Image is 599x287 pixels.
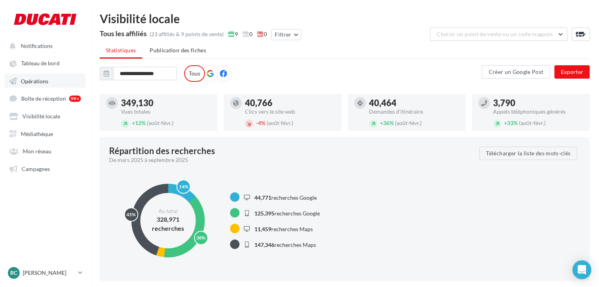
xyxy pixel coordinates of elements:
[267,120,293,126] span: (août-févr.)
[254,194,271,201] span: 44,771
[271,29,301,40] button: Filtrer
[150,30,224,38] div: (23 affiliés & 9 points de vente)
[256,120,265,126] span: 4%
[150,47,206,53] span: Publication des fiches
[519,120,546,126] span: (août-févr.)
[245,109,335,114] div: Clics vers le site web
[100,13,590,24] div: Visibilité locale
[254,210,320,216] span: recherches Google
[10,269,17,277] span: RC
[109,147,215,155] div: Répartition des recherches
[380,120,383,126] span: +
[254,210,274,216] span: 125,395
[69,96,81,102] div: 99+
[254,241,274,248] span: 147,346
[242,30,252,38] span: 0
[256,120,258,126] span: -
[572,260,591,279] div: Open Intercom Messenger
[5,161,86,175] a: Campagnes
[245,99,335,107] div: 40,766
[479,147,577,160] button: Télécharger la liste des mots-clés
[436,31,553,37] span: Choisir un point de vente ou un code magasin
[5,109,86,123] a: Visibilité locale
[554,65,590,79] button: Exporter
[482,65,550,79] button: Créer un Google Post
[504,120,518,126] span: 33%
[5,74,86,88] a: Opérations
[380,120,394,126] span: 36%
[121,109,211,114] div: Vues totales
[21,95,66,102] span: Boîte de réception
[5,39,82,53] button: Notifications
[5,56,86,70] a: Tableau de bord
[23,269,75,277] p: [PERSON_NAME]
[132,120,146,126] span: 12%
[504,120,507,126] span: +
[132,120,135,126] span: +
[21,130,53,137] span: Médiathèque
[21,77,48,84] span: Opérations
[23,148,51,155] span: Mon réseau
[369,109,459,114] div: Demandes d'itinéraire
[121,99,211,107] div: 349,130
[430,28,567,41] button: Choisir un point de vente ou un code magasin
[254,225,313,232] span: recherches Maps
[369,99,459,107] div: 40,464
[5,126,86,140] a: Médiathèque
[254,194,317,201] span: recherches Google
[493,109,583,114] div: Appels téléphoniques générés
[493,99,583,107] div: 3,790
[109,156,473,164] div: De mars 2025 à septembre 2025
[147,120,173,126] span: (août-févr.)
[22,165,50,172] span: Campagnes
[100,30,147,37] div: Tous les affiliés
[228,30,238,38] span: 9
[22,113,60,120] span: Visibilité locale
[257,30,267,38] span: 0
[254,225,271,232] span: 11,459
[254,241,316,248] span: recherches Maps
[5,143,86,158] a: Mon réseau
[5,91,86,105] a: Boîte de réception 99+
[395,120,422,126] span: (août-févr.)
[21,42,53,49] span: Notifications
[184,65,205,82] label: Tous
[6,265,84,280] a: RC [PERSON_NAME]
[21,60,60,67] span: Tableau de bord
